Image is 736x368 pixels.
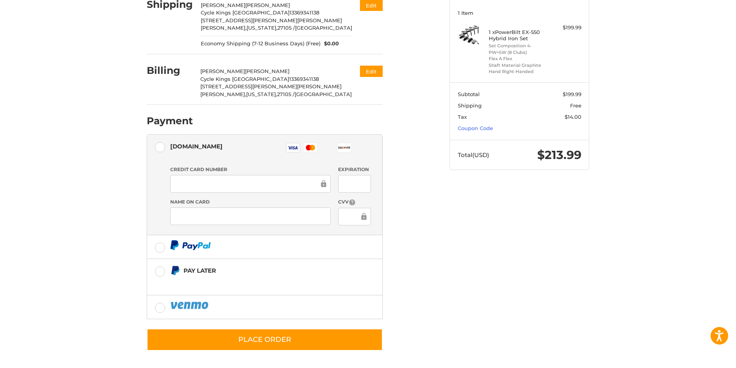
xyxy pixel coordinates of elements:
[489,29,549,42] h4: 1 x PowerBilt EX-550 Hybrid Iron Set
[170,240,211,250] img: PayPal icon
[458,91,480,97] span: Subtotal
[565,114,581,120] span: $14.00
[170,266,180,275] img: Pay Later icon
[147,329,383,351] button: Place Order
[458,10,581,16] h3: 1 Item
[320,40,339,48] span: $0.00
[201,40,320,48] span: Economy Shipping (7-12 Business Days) (Free)
[458,102,482,109] span: Shipping
[489,68,549,75] li: Hand Right-Handed
[458,151,489,159] span: Total (USD)
[458,125,493,131] a: Coupon Code
[200,76,289,82] span: Cycle Kings [GEOGRAPHIC_DATA]
[290,9,319,16] span: 13369341138
[247,25,277,31] span: [US_STATE],
[295,91,352,97] span: [GEOGRAPHIC_DATA]
[360,66,383,77] button: Edit
[170,166,331,173] label: Credit Card Number
[277,91,295,97] span: 27105 /
[338,198,371,206] label: CVV
[201,9,290,16] span: Cycle Kings [GEOGRAPHIC_DATA]
[551,24,581,32] div: $199.99
[147,115,193,127] h2: Payment
[458,114,467,120] span: Tax
[245,2,290,8] span: [PERSON_NAME]
[200,68,245,74] span: [PERSON_NAME]
[170,300,210,310] img: PayPal icon
[563,91,581,97] span: $199.99
[537,148,581,162] span: $213.99
[170,279,334,286] iframe: PayPal Message 1
[671,347,736,368] iframe: Google Customer Reviews
[295,25,352,31] span: [GEOGRAPHIC_DATA]
[200,91,246,97] span: [PERSON_NAME],
[147,64,193,77] h2: Billing
[170,198,331,205] label: Name on Card
[289,76,319,82] span: 13369341138
[184,264,333,277] div: Pay Later
[201,25,247,31] span: [PERSON_NAME],
[338,166,371,173] label: Expiration
[489,62,549,69] li: Shaft Material Graphite
[489,43,549,55] li: Set Composition 4-PW+SW (8 Clubs)
[170,140,223,153] div: [DOMAIN_NAME]
[201,17,342,23] span: [STREET_ADDRESS][PERSON_NAME][PERSON_NAME]
[200,83,342,89] span: [STREET_ADDRESS][PERSON_NAME][PERSON_NAME]
[570,102,581,109] span: Free
[246,91,277,97] span: [US_STATE],
[489,55,549,62] li: Flex A Flex
[277,25,295,31] span: 27105 /
[201,2,245,8] span: [PERSON_NAME]
[245,68,290,74] span: [PERSON_NAME]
